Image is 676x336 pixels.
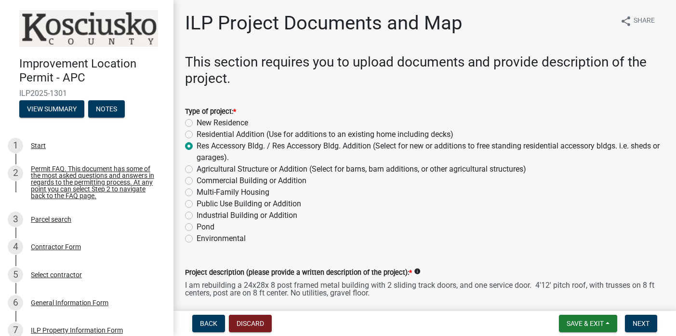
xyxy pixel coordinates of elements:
[633,320,649,327] span: Next
[414,268,421,275] i: info
[634,15,655,27] span: Share
[88,100,125,118] button: Notes
[197,140,664,163] label: Res Accessory Bldg. / Res Accessory Bldg. Addition (Select for new or additions to free standing ...
[8,267,23,282] div: 5
[31,243,81,250] div: Contractor Form
[185,269,412,276] label: Project description (please provide a written description of the project):
[185,12,462,35] h1: ILP Project Documents and Map
[88,106,125,113] wm-modal-confirm: Notes
[31,271,82,278] div: Select contractor
[19,10,158,47] img: Kosciusko County, Indiana
[567,320,604,327] span: Save & Exit
[197,163,526,175] label: Agricultural Structure or Addition (Select for barns, barn additions, or other agricultural struc...
[625,315,657,332] button: Next
[8,165,23,181] div: 2
[197,187,269,198] label: Multi-Family Housing
[192,315,225,332] button: Back
[197,221,214,233] label: Pond
[197,175,306,187] label: Commercial Building or Addition
[31,142,46,149] div: Start
[8,212,23,227] div: 3
[8,138,23,153] div: 1
[31,165,158,199] div: Permit FAQ. This document has some of the most asked questions and answers in regards to the perm...
[185,54,664,86] h3: This section requires you to upload documents and provide description of the project.
[185,108,236,115] label: Type of project:
[620,15,632,27] i: share
[19,106,84,113] wm-modal-confirm: Summary
[197,117,248,129] label: New Residence
[31,216,71,223] div: Parcel search
[559,315,617,332] button: Save & Exit
[19,89,154,98] span: ILP2025-1301
[197,198,301,210] label: Public Use Building or Addition
[612,12,663,30] button: shareShare
[197,210,297,221] label: Industrial Building or Addition
[8,295,23,310] div: 6
[31,327,123,334] div: ILP Property Information Form
[8,239,23,255] div: 4
[19,57,166,85] h4: Improvement Location Permit - APC
[19,100,84,118] button: View Summary
[200,320,217,327] span: Back
[229,315,272,332] button: Discard
[31,299,108,306] div: General Information Form
[197,233,246,244] label: Environmental
[197,129,453,140] label: Residential Addition (Use for additions to an existing home including decks)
